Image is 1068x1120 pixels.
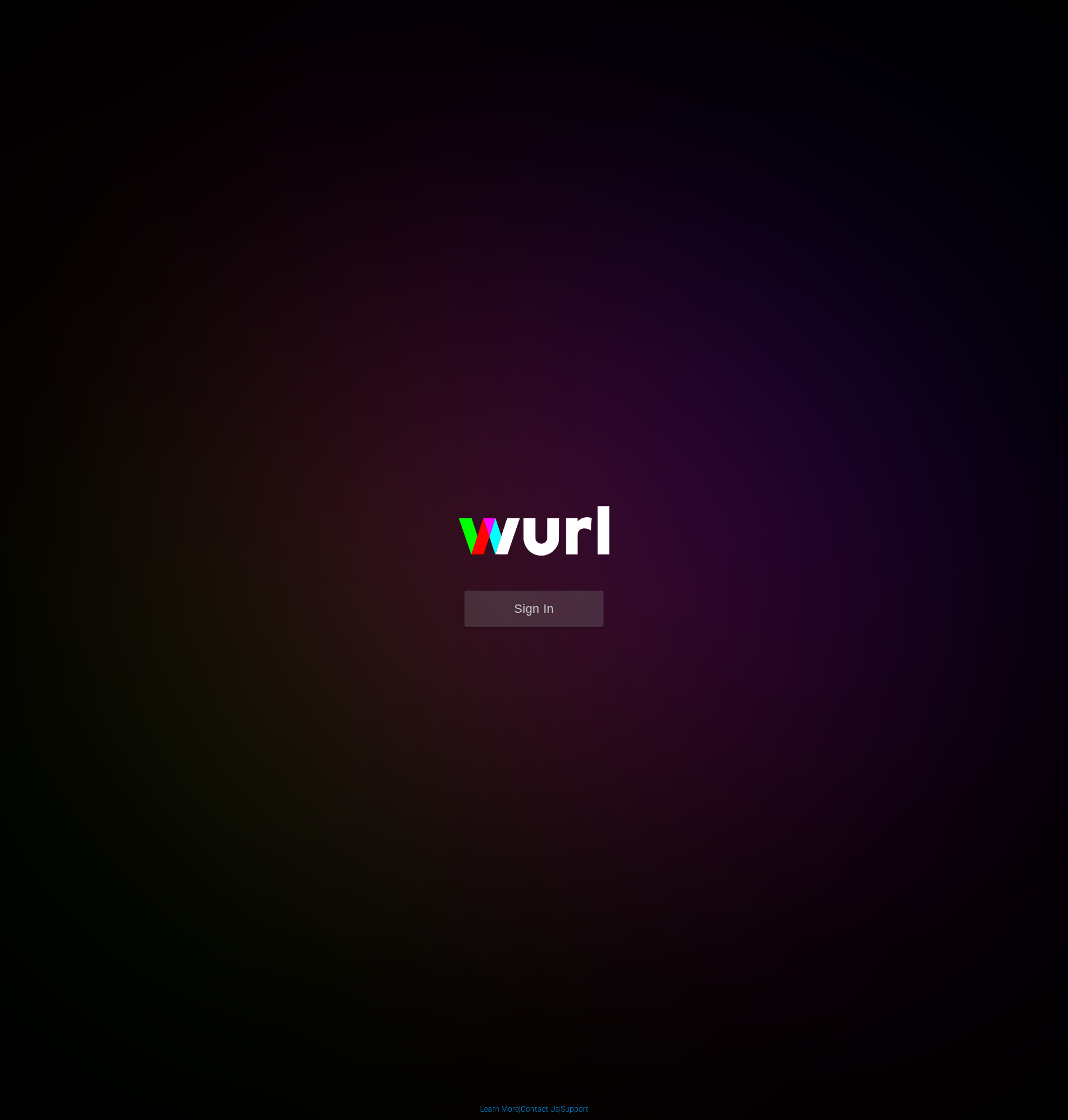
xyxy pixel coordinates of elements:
div: | | [480,1103,589,1114]
button: Sign In [464,591,604,627]
a: Contact Us [521,1104,559,1113]
a: Learn More [480,1104,519,1113]
img: wurl-logo-on-black-223613ac3d8ba8fe6dc639794a292ebdb59501304c7dfd60c99c58986ef67473.svg [423,482,645,590]
a: Support [561,1104,589,1113]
